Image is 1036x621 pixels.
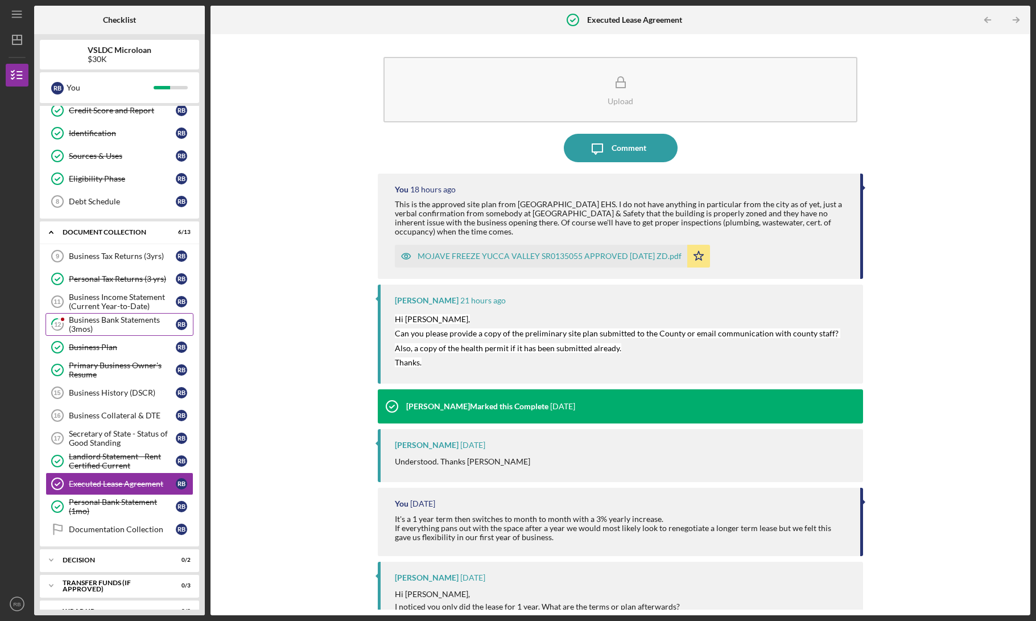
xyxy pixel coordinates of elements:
tspan: 16 [53,412,60,419]
a: Primary Business Owner's ResumeRB [46,359,193,381]
div: R B [51,82,64,94]
time: 2025-08-25 16:39 [460,441,485,450]
a: Eligibility PhaseRB [46,167,193,190]
button: Upload [383,57,857,122]
div: You [395,499,408,508]
div: Business Tax Returns (3yrs) [69,252,176,261]
div: Sources & Uses [69,151,176,161]
a: Personal Tax Returns (3 yrs)RB [46,268,193,290]
mark: Hi [PERSON_NAME], [395,314,470,324]
div: Business Bank Statements (3mos) [69,315,176,334]
div: 0 / 2 [170,608,191,615]
div: Document Collection [63,229,162,236]
div: Business History (DSCR) [69,388,176,397]
div: R B [176,196,187,207]
a: IdentificationRB [46,122,193,145]
div: Upload [608,97,633,105]
tspan: 15 [53,389,60,396]
div: Primary Business Owner's Resume [69,361,176,379]
button: Comment [564,134,678,162]
p: Understood. Thanks [PERSON_NAME] [395,455,530,468]
a: Credit Score and ReportRB [46,99,193,122]
div: Comment [612,134,646,162]
a: 16Business Collateral & DTERB [46,404,193,427]
div: R B [176,342,187,353]
div: Executed Lease Agreement [69,479,176,488]
mark: Can you please provide a copy of the preliminary site plan submitted to the County or email commu... [395,328,840,353]
p: I noticed you only did the lease for 1 year. What are the terms or plan afterwards? [395,601,680,613]
a: Business PlanRB [46,336,193,359]
div: Business Collateral & DTE [69,411,176,420]
a: 8Debt ScheduleRB [46,190,193,213]
mark: Thanks. [395,357,422,367]
div: You [395,185,408,194]
div: $30K [88,55,151,64]
div: Business Plan [69,343,176,352]
div: Personal Bank Statement (1mo) [69,497,176,516]
time: 2025-09-04 23:42 [410,185,456,194]
a: 11Business Income Statement (Current Year-to-Date)RB [46,290,193,313]
div: 6 / 13 [170,229,191,236]
div: Credit Score and Report [69,106,176,115]
div: R B [176,296,187,307]
tspan: 12 [54,321,61,328]
time: 2025-08-25 16:40 [550,402,575,411]
div: Secretary of State - Status of Good Standing [69,429,176,447]
div: Wrap Up [63,608,162,615]
button: RB [6,593,28,615]
tspan: 9 [56,253,59,260]
div: R B [176,433,187,444]
div: R B [176,173,187,184]
a: Personal Bank Statement (1mo)RB [46,495,193,518]
div: Debt Schedule [69,197,176,206]
text: RB [13,601,20,607]
b: Checklist [103,15,136,24]
a: 15Business History (DSCR)RB [46,381,193,404]
tspan: 8 [56,198,59,205]
div: Documentation Collection [69,525,176,534]
a: Sources & UsesRB [46,145,193,167]
div: Decision [63,557,162,564]
div: [PERSON_NAME] Marked this Complete [406,402,548,411]
div: Business Income Statement (Current Year-to-Date) [69,293,176,311]
div: R B [176,150,187,162]
div: Eligibility Phase [69,174,176,183]
a: 12Business Bank Statements (3mos)RB [46,313,193,336]
div: Identification [69,129,176,138]
a: Executed Lease AgreementRB [46,472,193,495]
div: MOJAVE FREEZE YUCCA VALLEY SR0135055 APPROVED [DATE] ZD.pdf [418,252,682,261]
b: VSLDC Microloan [88,46,151,55]
div: [PERSON_NAME] [395,573,459,582]
a: 17Secretary of State - Status of Good StandingRB [46,427,193,450]
p: Hi [PERSON_NAME], [395,588,680,601]
div: You [67,78,154,97]
div: R B [176,319,187,330]
div: [PERSON_NAME] [395,441,459,450]
div: R B [176,250,187,262]
time: 2025-09-04 20:28 [460,296,506,305]
div: R B [176,128,187,139]
button: MOJAVE FREEZE YUCCA VALLEY SR0135055 APPROVED [DATE] ZD.pdf [395,245,710,268]
div: This is the approved site plan from [GEOGRAPHIC_DATA] EHS. I do not have anything in particular f... [395,200,849,236]
a: 9Business Tax Returns (3yrs)RB [46,245,193,268]
div: It's a 1 year term then switches to month to month with a 3% yearly increase. If everything pans ... [395,515,849,542]
div: [PERSON_NAME] [395,296,459,305]
time: 2025-08-22 16:50 [410,499,435,508]
div: Personal Tax Returns (3 yrs) [69,274,176,283]
div: R B [176,273,187,285]
div: 0 / 3 [170,582,191,589]
div: R B [176,387,187,398]
div: R B [176,524,187,535]
a: Landlord Statement - Rent Certified CurrentRB [46,450,193,472]
time: 2025-08-22 16:37 [460,573,485,582]
div: R B [176,105,187,116]
div: R B [176,410,187,421]
tspan: 17 [53,435,60,442]
a: Documentation CollectionRB [46,518,193,541]
div: R B [176,364,187,376]
div: R B [176,455,187,467]
div: Transfer Funds (If Approved) [63,579,162,593]
div: R B [176,501,187,512]
b: Executed Lease Agreement [587,15,682,24]
div: Landlord Statement - Rent Certified Current [69,452,176,470]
